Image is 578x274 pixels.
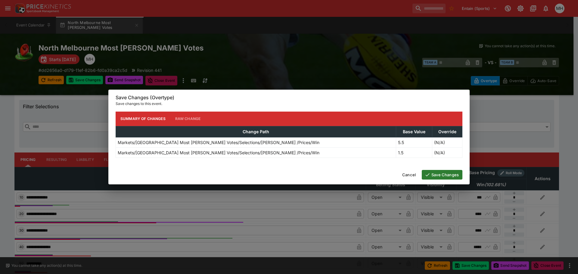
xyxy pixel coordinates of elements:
button: Raw Change [170,112,206,126]
button: Cancel [399,170,419,180]
td: 5.5 [396,137,432,147]
th: Change Path [116,126,396,137]
p: Markets/[GEOGRAPHIC_DATA] Most [PERSON_NAME] Votes/Selections/[PERSON_NAME] /Prices/Win [118,139,319,146]
td: (N/A) [432,137,462,147]
p: Markets/[GEOGRAPHIC_DATA] Most [PERSON_NAME] Votes/Selections/[PERSON_NAME] /Prices/Win [118,149,319,156]
th: Base Value [396,126,432,137]
p: Save changes to this event. [116,101,462,107]
button: Save Changes [422,170,462,180]
td: 1.5 [396,147,432,158]
td: (N/A) [432,147,462,158]
th: Override [432,126,462,137]
h6: Save Changes (Overtype) [116,94,462,101]
button: Summary of Changes [116,112,170,126]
